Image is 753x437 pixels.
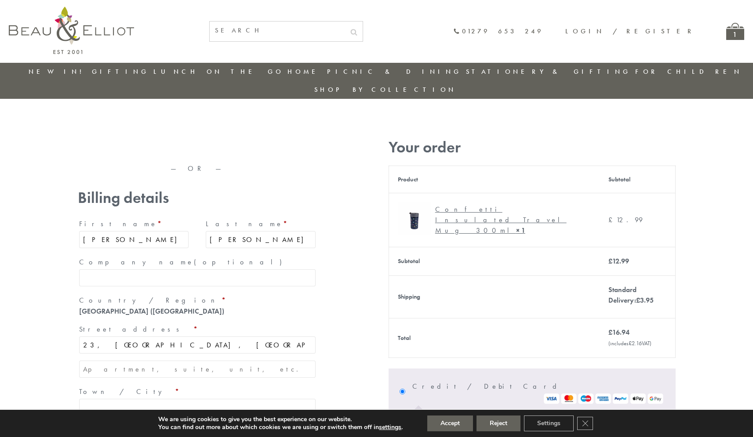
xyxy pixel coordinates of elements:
label: Country / Region [79,293,316,307]
th: Subtotal [600,166,675,193]
img: Stripe [543,394,664,404]
label: Last name [206,217,316,231]
label: Street address [79,322,316,336]
span: £ [636,296,640,305]
h3: Your order [389,138,676,156]
a: 01279 653 249 [453,28,543,35]
button: Close GDPR Cookie Banner [577,417,593,430]
button: Reject [477,415,520,431]
span: £ [629,339,632,347]
input: SEARCH [210,22,345,40]
th: Shipping [389,275,600,318]
strong: × 1 [516,226,525,235]
button: Accept [427,415,473,431]
bdi: 16.94 [608,328,629,337]
span: 2.16 [629,339,642,347]
iframe: Secure express checkout frame [76,135,197,156]
a: Home [287,67,323,76]
img: Confetti Insulated Travel Mug 350ml [398,202,431,235]
a: 1 [726,23,744,40]
small: (includes VAT) [608,339,651,347]
label: Company name [79,255,316,269]
p: We are using cookies to give you the best experience on our website. [158,415,403,423]
input: Apartment, suite, unit, etc. (optional) [79,361,316,378]
strong: [GEOGRAPHIC_DATA] ([GEOGRAPHIC_DATA]) [79,307,224,316]
a: New in! [29,67,87,76]
th: Total [389,318,600,358]
button: settings [379,423,401,431]
span: (optional) [194,257,287,267]
h3: Billing details [78,189,317,207]
a: Gifting [92,67,149,76]
bdi: 12.99 [608,215,643,224]
div: Confetti Insulated Travel Mug 300ml [435,204,584,236]
label: Standard Delivery: [608,285,654,305]
a: Picnic & Dining [327,67,462,76]
p: You can find out more about which cookies we are using or switch them off in . [158,423,403,431]
label: Town / City [79,385,316,399]
p: — OR — [78,165,317,173]
a: Stationery & Gifting [466,67,631,76]
span: £ [608,256,612,266]
a: Confetti Insulated Travel Mug 350ml Confetti Insulated Travel Mug 300ml× 1 [398,202,591,238]
a: For Children [635,67,742,76]
bdi: 12.99 [608,256,629,266]
a: Shop by collection [314,85,456,94]
span: £ [608,215,616,224]
th: Subtotal [389,247,600,275]
a: Login / Register [565,27,695,36]
input: House number and street name [79,336,316,354]
label: Credit / Debit Card [412,379,664,404]
th: Product [389,166,600,193]
a: Lunch On The Go [153,67,284,76]
label: First name [79,217,189,231]
img: logo [9,7,134,54]
bdi: 3.95 [636,296,654,305]
span: £ [608,328,612,337]
button: Settings [524,415,574,431]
